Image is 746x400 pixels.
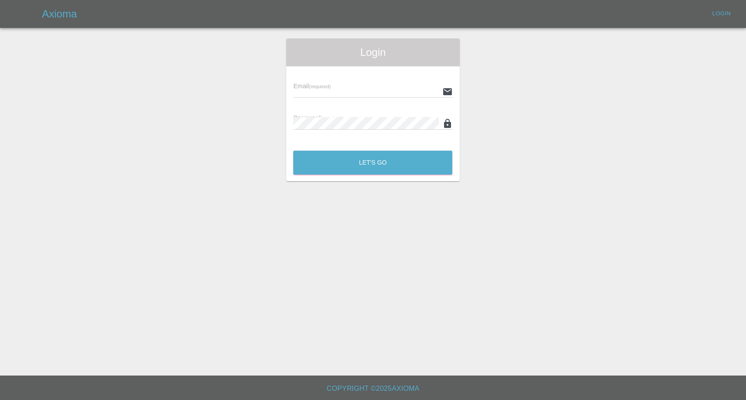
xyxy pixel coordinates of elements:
h5: Axioma [42,7,77,21]
small: (required) [309,84,331,89]
button: Let's Go [293,151,452,175]
span: Email [293,83,330,90]
span: Password [293,114,342,121]
small: (required) [321,116,343,121]
h6: Copyright © 2025 Axioma [7,383,739,395]
span: Login [293,45,452,59]
a: Login [708,7,736,21]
